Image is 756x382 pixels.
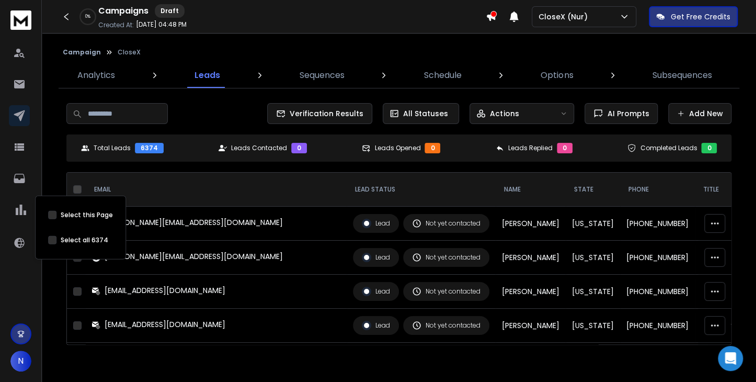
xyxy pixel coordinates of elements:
[231,144,287,152] p: Leads Contacted
[98,21,134,29] p: Created At:
[652,69,712,82] p: Subsequences
[417,63,467,88] a: Schedule
[135,143,164,153] div: 6374
[649,6,738,27] button: Get Free Credits
[61,236,108,244] label: Select all 6374
[293,63,351,88] a: Sequences
[496,275,566,309] td: [PERSON_NAME]
[541,69,573,82] p: Options
[412,219,480,228] div: Not yet contacted
[17,27,25,36] img: website_grey.svg
[194,69,220,82] p: Leads
[496,241,566,275] td: [PERSON_NAME]
[86,173,347,207] th: EMAIL
[620,173,695,207] th: Phone
[671,12,730,22] p: Get Free Credits
[85,14,90,20] p: 0 %
[566,173,620,207] th: State
[285,108,363,119] span: Verification Results
[425,143,440,153] div: 0
[118,48,141,57] p: CloseX
[701,143,717,153] div: 0
[620,309,695,343] td: [PHONE_NUMBER]
[496,343,566,377] td: [PERSON_NAME]
[105,285,225,296] div: [EMAIL_ADDRESS][DOMAIN_NAME]
[412,287,480,296] div: Not yet contacted
[640,144,697,152] p: Completed Leads
[10,351,31,372] button: N
[668,103,731,124] button: Add New
[566,275,620,309] td: [US_STATE]
[362,321,390,330] div: Lead
[188,63,226,88] a: Leads
[412,321,480,330] div: Not yet contacted
[496,309,566,343] td: [PERSON_NAME]
[362,219,390,228] div: Lead
[291,143,307,153] div: 0
[347,173,496,207] th: LEAD STATUS
[403,108,448,119] p: All Statuses
[136,20,187,29] p: [DATE] 04:48 PM
[105,319,225,330] div: [EMAIL_ADDRESS][DOMAIN_NAME]
[28,61,37,69] img: tab_domain_overview_orange.svg
[77,69,115,82] p: Analytics
[104,61,112,69] img: tab_keywords_by_traffic_grey.svg
[362,253,390,262] div: Lead
[620,343,695,377] td: [PHONE_NUMBER]
[40,62,94,69] div: Domain Overview
[267,103,372,124] button: Verification Results
[155,4,185,18] div: Draft
[539,12,592,22] p: CloseX (Nur)
[620,275,695,309] td: [PHONE_NUMBER]
[566,309,620,343] td: [US_STATE]
[63,48,101,57] button: Campaign
[566,343,620,377] td: [US_STATE]
[94,144,131,152] p: Total Leads
[496,207,566,241] td: [PERSON_NAME]
[300,69,345,82] p: Sequences
[27,27,74,36] div: Domain: [URL]
[362,287,390,296] div: Lead
[116,62,176,69] div: Keywords by Traffic
[374,144,420,152] p: Leads Opened
[534,63,579,88] a: Options
[508,144,553,152] p: Leads Replied
[71,63,121,88] a: Analytics
[412,253,480,262] div: Not yet contacted
[566,207,620,241] td: [US_STATE]
[620,241,695,275] td: [PHONE_NUMBER]
[585,103,658,124] button: AI Prompts
[29,17,51,25] div: v 4.0.22
[490,108,519,119] p: Actions
[603,108,649,119] span: AI Prompts
[98,5,148,17] h1: Campaigns
[718,346,743,371] div: Open Intercom Messenger
[17,17,25,25] img: logo_orange.svg
[10,10,31,30] img: logo
[566,241,620,275] td: [US_STATE]
[646,63,718,88] a: Subsequences
[620,207,695,241] td: [PHONE_NUMBER]
[496,173,566,207] th: NAME
[557,143,572,153] div: 0
[61,211,113,219] label: Select this Page
[105,251,283,262] div: [PERSON_NAME][EMAIL_ADDRESS][DOMAIN_NAME]
[423,69,461,82] p: Schedule
[105,217,283,228] div: [PERSON_NAME][EMAIL_ADDRESS][DOMAIN_NAME]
